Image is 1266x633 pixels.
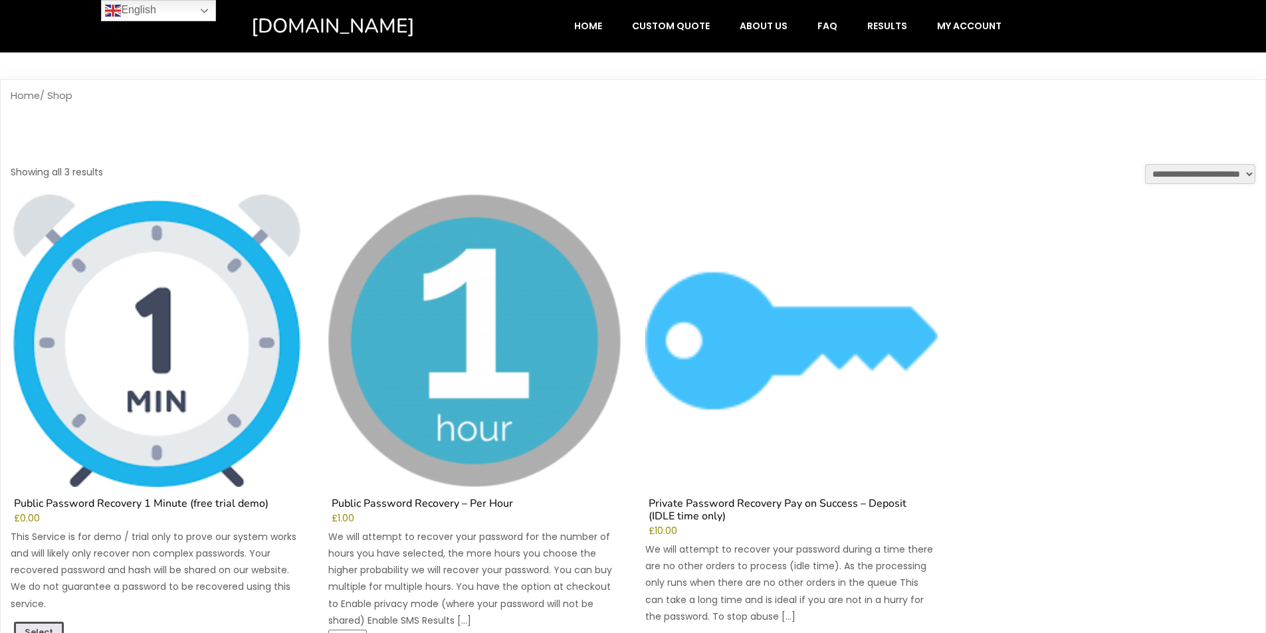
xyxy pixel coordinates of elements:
[11,89,40,102] a: Home
[867,20,907,32] span: Results
[645,195,938,527] a: Private Password Recovery Pay on Success – Deposit (IDLE time only)
[649,525,677,537] bdi: 10.00
[105,3,121,19] img: en
[332,512,354,525] bdi: 1.00
[332,512,338,525] span: £
[817,20,837,32] span: FAQ
[251,13,471,39] a: [DOMAIN_NAME]
[328,529,621,629] p: We will attempt to recover your password for the number of hours you have selected, the more hour...
[14,512,40,525] bdi: 0.00
[645,497,938,526] h2: Private Password Recovery Pay on Success – Deposit (IDLE time only)
[11,164,103,181] p: Showing all 3 results
[645,541,938,625] p: We will attempt to recover your password during a time there are no other orders to process (idle...
[726,13,801,39] a: About Us
[11,112,1255,164] h1: Shop
[740,20,788,32] span: About Us
[11,497,303,513] h2: Public Password Recovery 1 Minute (free trial demo)
[853,13,921,39] a: Results
[937,20,1002,32] span: My account
[328,497,621,513] h2: Public Password Recovery – Per Hour
[11,195,303,513] a: Public Password Recovery 1 Minute (free trial demo)
[574,20,602,32] span: Home
[328,195,621,513] a: Public Password Recovery – Per Hour
[11,90,1255,102] nav: Breadcrumb
[923,13,1015,39] a: My account
[645,195,938,487] img: Private Password Recovery Pay on Success - Deposit (IDLE time only)
[328,195,621,487] img: Public Password Recovery - Per Hour
[803,13,851,39] a: FAQ
[649,525,655,537] span: £
[11,195,303,487] img: Public Password Recovery 1 Minute (free trial demo)
[11,529,303,612] p: This Service is for demo / trial only to prove our system works and will likely only recover non ...
[1145,164,1255,184] select: Shop order
[618,13,724,39] a: Custom Quote
[632,20,710,32] span: Custom Quote
[14,512,20,525] span: £
[560,13,616,39] a: Home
